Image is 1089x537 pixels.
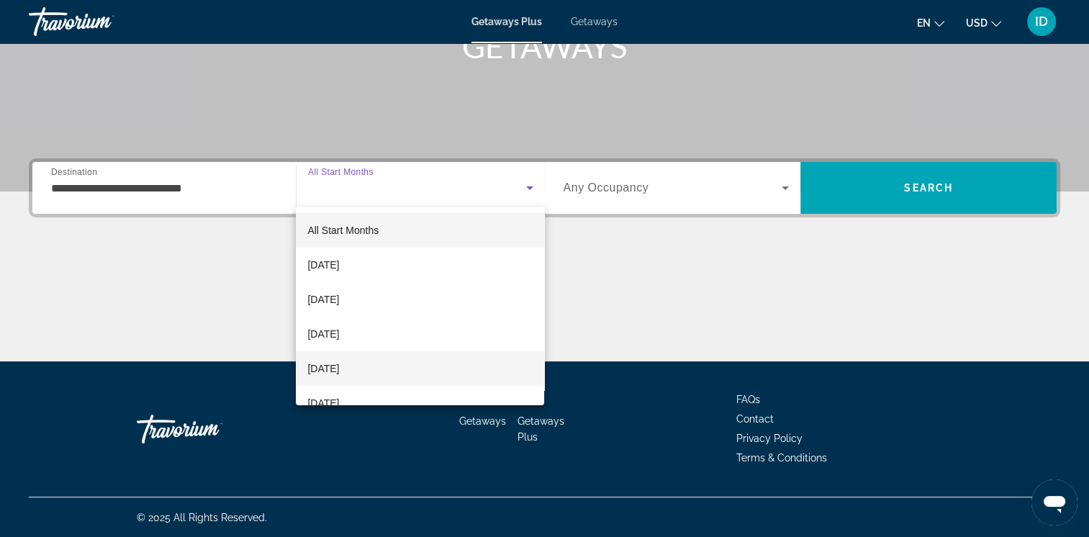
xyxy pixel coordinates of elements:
[307,256,339,274] span: [DATE]
[307,325,339,343] span: [DATE]
[307,291,339,308] span: [DATE]
[1031,479,1077,525] iframe: Button to launch messaging window
[307,394,339,412] span: [DATE]
[307,225,379,236] span: All Start Months
[307,360,339,377] span: [DATE]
